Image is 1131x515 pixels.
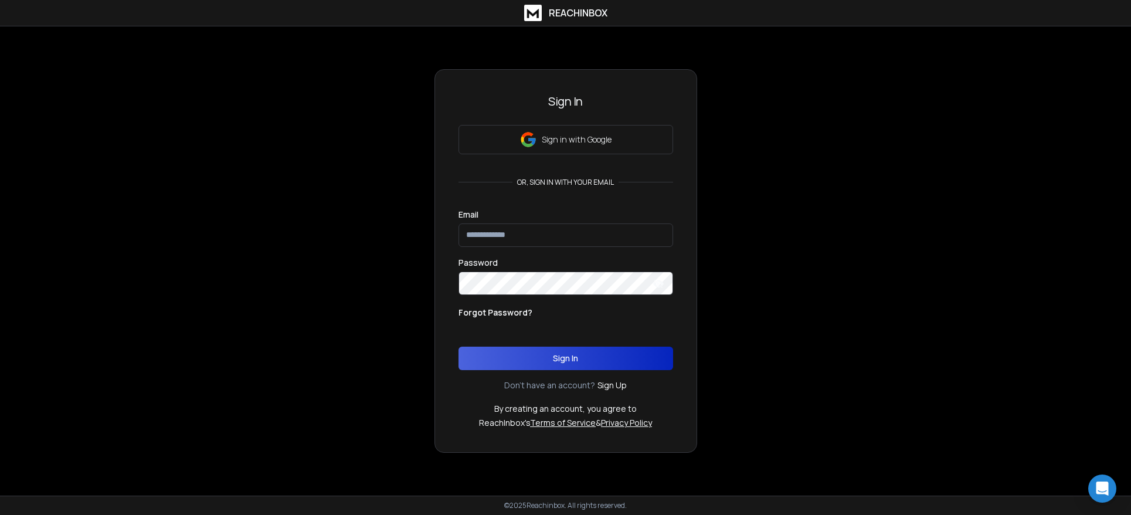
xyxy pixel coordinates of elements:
[1088,475,1116,503] div: Open Intercom Messenger
[512,178,619,187] p: or, sign in with your email
[597,380,627,391] a: Sign Up
[504,501,627,510] p: © 2025 Reachinbox. All rights reserved.
[458,211,478,219] label: Email
[530,417,596,428] a: Terms of Service
[458,125,673,154] button: Sign in with Google
[542,134,612,145] p: Sign in with Google
[479,417,652,429] p: ReachInbox's &
[458,307,532,319] p: Forgot Password?
[504,380,595,391] p: Don't have an account?
[458,347,673,370] button: Sign In
[458,259,498,267] label: Password
[494,403,637,415] p: By creating an account, you agree to
[524,5,607,21] a: ReachInbox
[549,6,607,20] h1: ReachInbox
[524,5,542,21] img: logo
[458,93,673,110] h3: Sign In
[601,417,652,428] a: Privacy Policy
